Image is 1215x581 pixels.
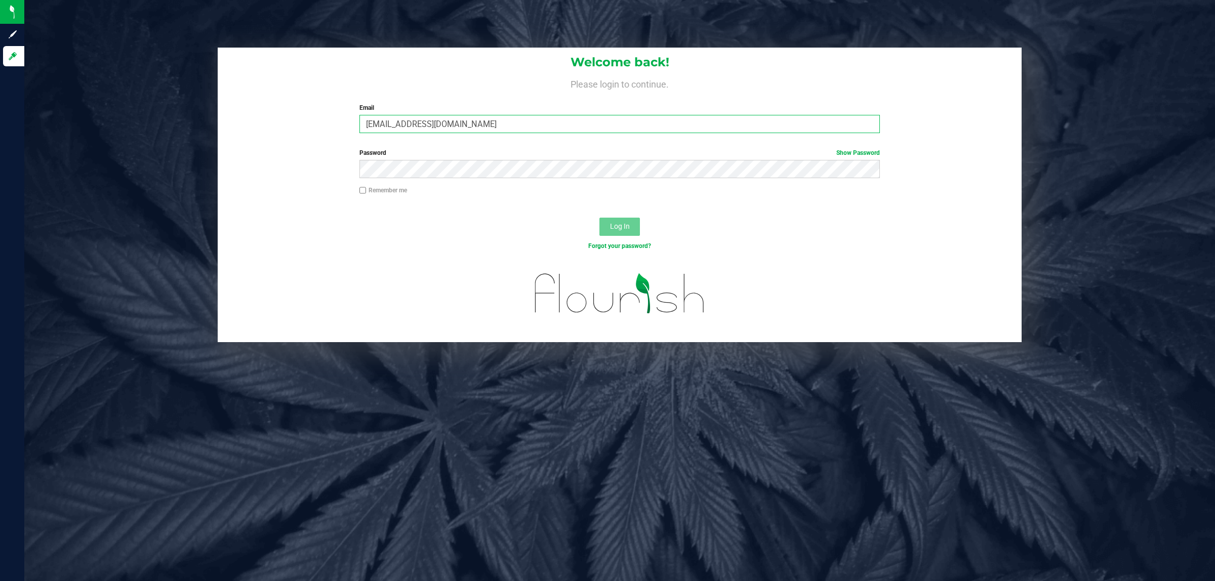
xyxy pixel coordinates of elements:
[8,51,18,61] inline-svg: Log in
[359,103,880,112] label: Email
[218,77,1022,89] h4: Please login to continue.
[359,186,407,195] label: Remember me
[599,218,640,236] button: Log In
[519,261,720,326] img: flourish_logo.svg
[218,56,1022,69] h1: Welcome back!
[359,187,367,194] input: Remember me
[359,149,386,156] span: Password
[610,222,630,230] span: Log In
[8,29,18,39] inline-svg: Sign up
[588,242,651,250] a: Forgot your password?
[836,149,880,156] a: Show Password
